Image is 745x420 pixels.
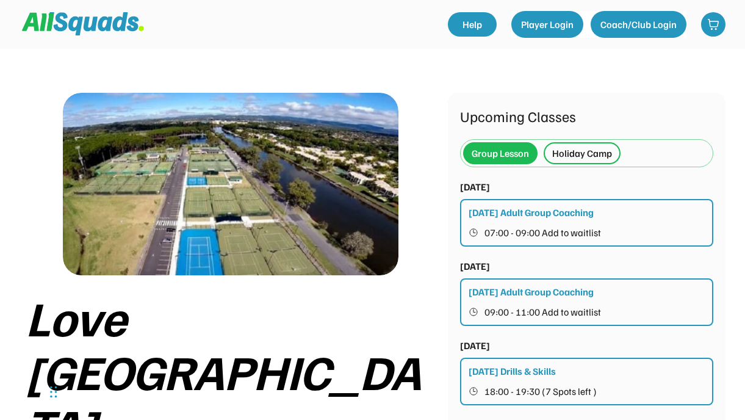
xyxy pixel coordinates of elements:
span: 07:00 - 09:00 Add to waitlist [484,228,601,237]
button: 09:00 - 11:00 Add to waitlist [469,304,706,320]
span: 09:00 - 11:00 Add to waitlist [484,307,601,317]
button: Player Login [511,11,583,38]
div: [DATE] [460,179,490,194]
div: [DATE] Adult Group Coaching [469,205,594,220]
button: Coach/Club Login [591,11,686,38]
img: shopping-cart-01%20%281%29.svg [707,18,719,31]
div: Group Lesson [472,146,529,161]
div: Upcoming Classes [460,105,713,127]
div: [DATE] Drills & Skills [469,364,556,378]
div: [DATE] [460,259,490,273]
span: 18:00 - 19:30 (7 Spots left ) [484,386,597,396]
button: 07:00 - 09:00 Add to waitlist [469,225,706,241]
img: love%20tennis%20cover.jpg [63,93,398,275]
div: [DATE] Adult Group Coaching [469,284,594,299]
div: Holiday Camp [552,146,612,161]
button: 18:00 - 19:30 (7 Spots left ) [469,383,706,399]
img: Squad%20Logo.svg [22,12,144,35]
a: Help [448,12,497,37]
div: [DATE] [460,338,490,353]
